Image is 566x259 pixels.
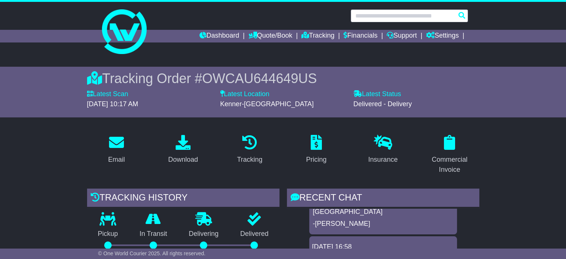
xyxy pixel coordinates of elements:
a: Download [163,132,203,167]
a: Dashboard [199,30,239,42]
span: Delivered - Delivery [354,100,412,108]
a: Email [103,132,129,167]
div: Tracking [237,155,262,165]
a: Insurance [363,132,402,167]
div: Insurance [368,155,397,165]
span: Kenner-[GEOGRAPHIC_DATA] [220,100,314,108]
label: Latest Status [354,90,401,98]
div: [DATE] 16:58 [312,243,454,251]
p: In Transit [129,230,178,238]
label: Latest Location [220,90,269,98]
span: [DATE] 10:17 AM [87,100,138,108]
div: Pricing [306,155,326,165]
div: Tracking Order # [87,70,479,86]
a: Tracking [301,30,334,42]
a: Commercial Invoice [420,132,479,177]
div: Commercial Invoice [425,155,474,175]
p: Pickup [87,230,129,238]
a: Support [387,30,417,42]
a: Tracking [232,132,267,167]
div: Email [108,155,125,165]
a: Settings [426,30,459,42]
p: Delivered [229,230,279,238]
div: Tracking history [87,189,279,209]
a: Quote/Book [248,30,292,42]
span: © One World Courier 2025. All rights reserved. [98,250,206,256]
div: Download [168,155,198,165]
p: -[PERSON_NAME] [313,220,453,228]
label: Latest Scan [87,90,128,98]
span: OWCAU644649US [202,71,317,86]
div: RECENT CHAT [287,189,479,209]
a: Financials [343,30,377,42]
a: Pricing [301,132,331,167]
p: Delivering [178,230,229,238]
